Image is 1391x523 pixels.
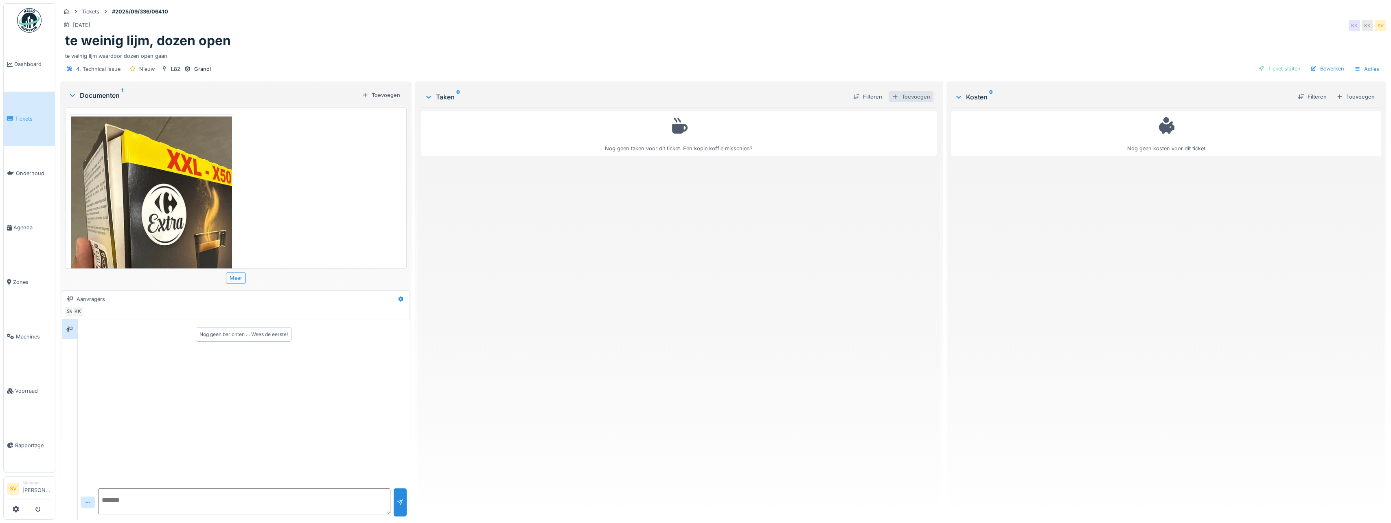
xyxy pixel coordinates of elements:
[4,200,55,255] a: Agenda
[68,90,359,100] div: Documenten
[359,90,403,101] div: Toevoegen
[850,91,885,102] div: Filteren
[1375,20,1386,31] div: SV
[82,8,99,15] div: Tickets
[13,278,52,286] span: Zones
[109,8,171,15] strong: #2025/09/336/06410
[1349,20,1360,31] div: KK
[16,169,52,177] span: Onderhoud
[14,60,52,68] span: Dashboard
[7,483,19,495] li: SV
[65,33,231,48] h1: te weinig lijm, dozen open
[955,92,1291,102] div: Kosten
[16,333,52,341] span: Machines
[17,8,42,33] img: Badge_color-CXgf-gQk.svg
[22,480,52,486] div: Manager
[15,442,52,449] span: Rapportage
[4,37,55,92] a: Dashboard
[4,309,55,364] a: Machines
[1295,91,1330,102] div: Filteren
[71,116,232,332] img: ezoaae93mh1i93ip8ng4leg2blzd
[76,65,120,73] div: 4. Technical issue
[4,146,55,200] a: Onderhoud
[889,91,933,102] div: Toevoegen
[456,92,460,102] sup: 0
[13,224,52,231] span: Agenda
[7,480,52,499] a: SV Manager[PERSON_NAME]
[22,480,52,497] li: [PERSON_NAME]
[4,364,55,418] a: Voorraad
[425,92,847,102] div: Taken
[77,295,105,303] div: Aanvragers
[1307,63,1347,74] div: Bewerken
[427,114,931,152] div: Nog geen taken voor dit ticket. Een kopje koffie misschien?
[1333,91,1378,102] div: Toevoegen
[989,92,993,102] sup: 0
[4,92,55,146] a: Tickets
[957,114,1376,152] div: Nog geen kosten voor dit ticket
[65,49,1381,60] div: te weinig lijm waardoor dozen open gaan
[1255,63,1304,74] div: Ticket sluiten
[15,387,52,395] span: Voorraad
[226,272,246,284] div: Meer
[194,65,211,73] div: Grandi
[139,65,155,73] div: Nieuw
[171,65,180,73] div: L82
[73,21,90,29] div: [DATE]
[15,115,52,123] span: Tickets
[4,255,55,310] a: Zones
[72,306,83,317] div: KK
[199,331,288,338] div: Nog geen berichten … Wees de eerste!
[4,418,55,473] a: Rapportage
[1362,20,1373,31] div: KK
[64,306,75,317] div: SV
[121,90,123,100] sup: 1
[1351,63,1383,75] div: Acties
